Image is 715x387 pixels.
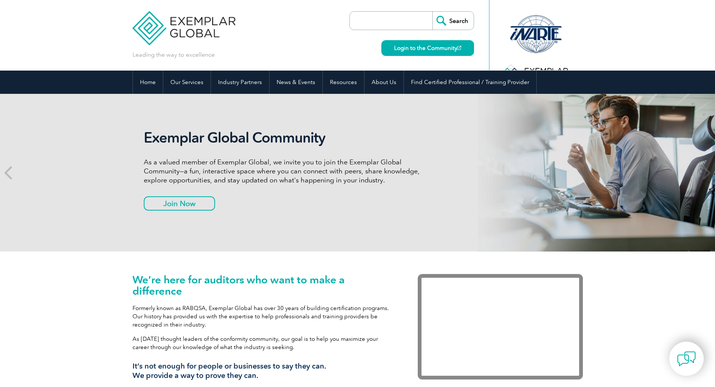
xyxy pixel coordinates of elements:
a: Join Now [144,196,215,211]
a: Find Certified Professional / Training Provider [404,71,536,94]
a: News & Events [269,71,322,94]
p: As [DATE] thought leaders of the conformity community, our goal is to help you maximize your care... [132,335,395,351]
p: As a valued member of Exemplar Global, we invite you to join the Exemplar Global Community—a fun,... [144,158,425,185]
a: Our Services [163,71,211,94]
img: open_square.png [457,46,461,50]
a: Home [133,71,163,94]
a: Industry Partners [211,71,269,94]
h2: Exemplar Global Community [144,129,425,146]
a: Login to the Community [381,40,474,56]
p: Leading the way to excellence [132,51,215,59]
a: Resources [323,71,364,94]
p: Formerly known as RABQSA, Exemplar Global has over 30 years of building certification programs. O... [132,304,395,329]
img: contact-chat.png [677,349,696,368]
input: Search [432,12,474,30]
iframe: Exemplar Global: Working together to make a difference [418,274,583,379]
a: About Us [364,71,403,94]
h3: It’s not enough for people or businesses to say they can. We provide a way to prove they can. [132,361,395,380]
h1: We’re here for auditors who want to make a difference [132,274,395,297]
